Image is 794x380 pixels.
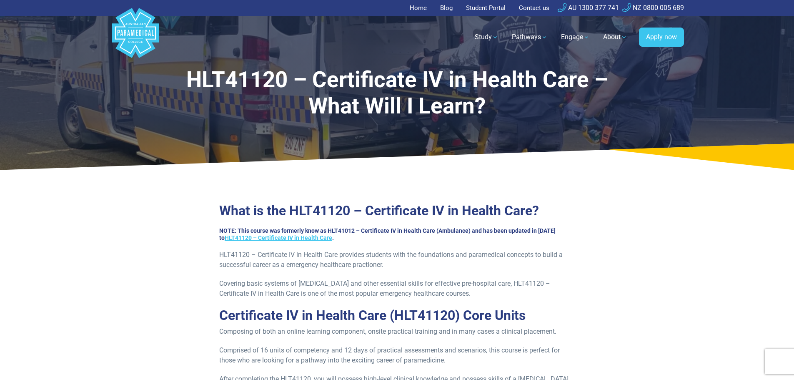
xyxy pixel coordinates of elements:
a: NZ 0800 005 689 [622,4,684,12]
h6: NOTE: This course was formerly know as HLT41012 – Certificate IV in Health Care (Ambulance) and h... [219,227,575,242]
a: Australian Paramedical College [110,16,160,58]
p: Comprised of 16 units of competency and 12 days of practical assessments and scenarios, this cour... [219,345,575,365]
a: About [598,25,632,49]
a: Study [470,25,503,49]
h2: What is the HLT41120 – Certificate IV in Health Care? [219,203,575,219]
a: Pathways [507,25,553,49]
a: AU 1300 377 741 [558,4,619,12]
p: Covering basic systems of [MEDICAL_DATA] and other essential skills for effective pre-hospital ca... [219,279,575,299]
a: Apply now [639,28,684,47]
a: Engage [556,25,595,49]
h2: Certificate IV in Health Care (HLT41120) Core Units [219,307,575,323]
a: HLT41120 – Certificate IV in Health Care [225,234,332,241]
h1: HLT41120 – Certificate IV in Health Care – What Will I Learn? [182,67,612,120]
p: Composing of both an online learning component, onsite practical training and in many cases a cli... [219,327,575,337]
p: HLT41120 – Certificate IV in Health Care provides students with the foundations and paramedical c... [219,250,575,270]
